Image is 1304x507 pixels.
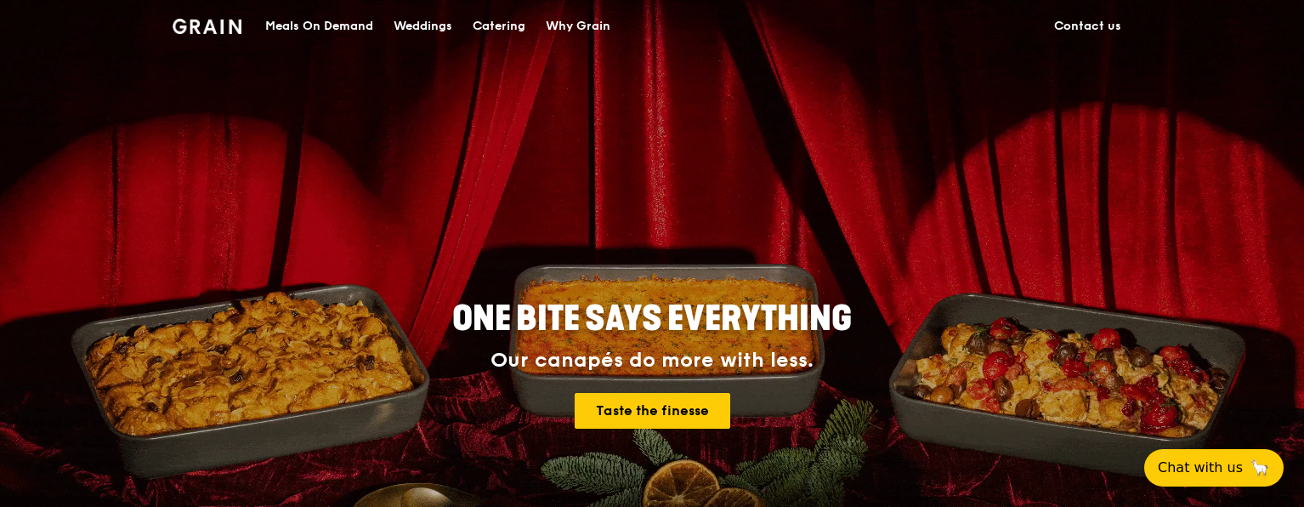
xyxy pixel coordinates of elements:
[546,1,610,52] div: Why Grain
[473,1,525,52] div: Catering
[173,19,241,34] img: Grain
[1144,449,1284,487] button: Chat with us🦙
[575,393,730,429] a: Taste the finesse
[394,1,452,52] div: Weddings
[462,1,536,52] a: Catering
[1158,458,1243,478] span: Chat with us
[1044,1,1131,52] a: Contact us
[1250,458,1270,478] span: 🦙
[265,1,373,52] div: Meals On Demand
[383,1,462,52] a: Weddings
[536,1,621,52] a: Why Grain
